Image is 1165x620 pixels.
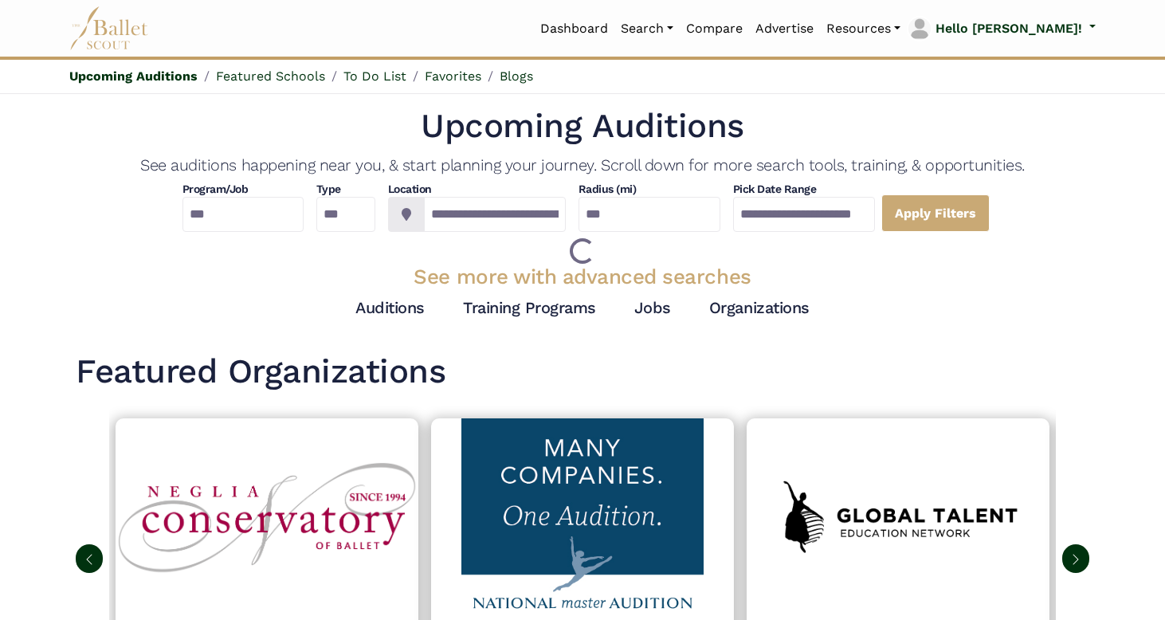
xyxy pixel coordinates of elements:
a: Organizations [709,298,810,317]
a: Resources [820,12,907,45]
a: profile picture Hello [PERSON_NAME]! [907,16,1096,41]
h1: Featured Organizations [76,350,1089,394]
h4: Radius (mi) [579,182,637,198]
a: Compare [680,12,749,45]
a: Training Programs [463,298,596,317]
h4: Type [316,182,375,198]
h4: Program/Job [182,182,304,198]
input: Location [424,197,566,232]
a: Dashboard [534,12,614,45]
a: To Do List [343,69,406,84]
a: Upcoming Auditions [69,69,198,84]
a: Auditions [355,298,425,317]
a: Jobs [634,298,671,317]
h4: Pick Date Range [733,182,875,198]
p: Hello [PERSON_NAME]! [936,18,1082,39]
a: Favorites [425,69,481,84]
a: Featured Schools [216,69,325,84]
a: Advertise [749,12,820,45]
h3: See more with advanced searches [76,264,1089,291]
a: Search [614,12,680,45]
a: Apply Filters [881,194,990,232]
a: Blogs [500,69,533,84]
img: profile picture [908,18,931,40]
h4: See auditions happening near you, & start planning your journey. Scroll down for more search tool... [76,155,1089,175]
h4: Location [388,182,566,198]
h1: Upcoming Auditions [76,104,1089,148]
